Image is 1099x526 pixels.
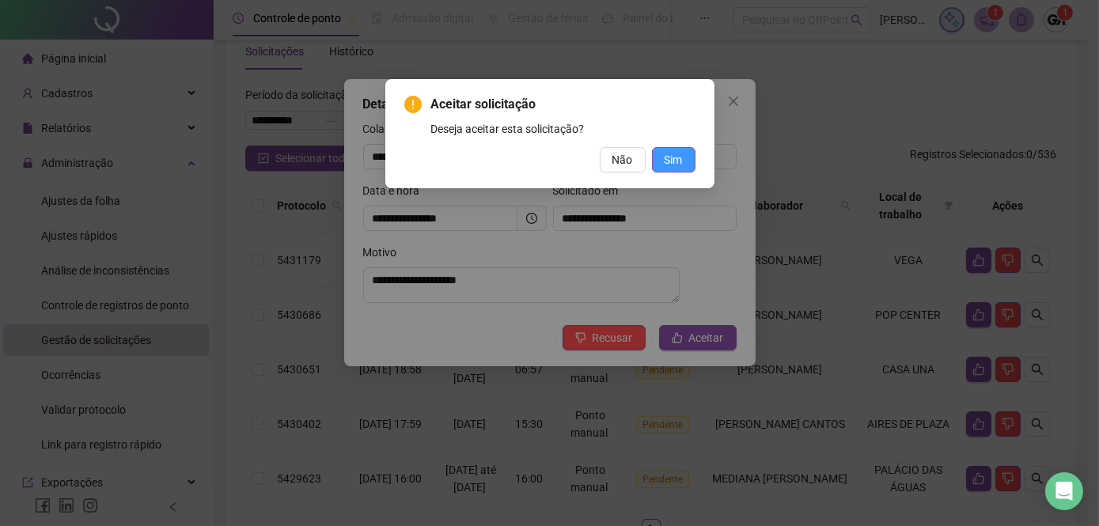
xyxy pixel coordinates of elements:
[600,147,646,172] button: Não
[431,120,695,138] div: Deseja aceitar esta solicitação?
[665,151,683,168] span: Sim
[431,95,695,114] span: Aceitar solicitação
[1045,472,1083,510] div: Open Intercom Messenger
[404,96,422,113] span: exclamation-circle
[652,147,695,172] button: Sim
[612,151,633,168] span: Não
